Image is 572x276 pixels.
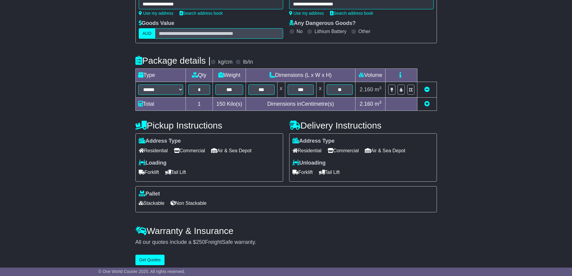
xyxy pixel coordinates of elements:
[98,269,185,274] span: © One World Courier 2025. All rights reserved.
[135,56,211,65] h4: Package details |
[246,98,356,111] td: Dimensions in Centimetre(s)
[292,168,313,177] span: Forklift
[292,160,326,166] label: Unloading
[213,69,246,82] td: Weight
[359,29,371,34] label: Other
[319,168,340,177] span: Tail Lift
[328,146,359,155] span: Commercial
[218,59,232,65] label: kg/cm
[196,239,205,245] span: 250
[213,98,246,111] td: Kilo(s)
[379,86,382,90] sup: 3
[135,69,186,82] td: Type
[211,146,252,155] span: Air & Sea Depot
[135,120,283,130] h4: Pickup Instructions
[289,120,437,130] h4: Delivery Instructions
[135,239,437,246] div: All our quotes include a $ FreightSafe warranty.
[171,199,207,208] span: Non Stackable
[135,226,437,236] h4: Warranty & Insurance
[379,100,382,105] sup: 3
[365,146,405,155] span: Air & Sea Depot
[314,29,347,34] label: Lithium Battery
[243,59,253,65] label: lb/in
[292,146,322,155] span: Residential
[139,146,168,155] span: Residential
[424,86,430,93] a: Remove this item
[360,86,373,93] span: 2.160
[165,168,186,177] span: Tail Lift
[292,138,335,144] label: Address Type
[297,29,303,34] label: No
[135,98,186,111] td: Total
[139,168,159,177] span: Forklift
[216,101,225,107] span: 150
[139,138,181,144] label: Address Type
[139,20,174,27] label: Goods Value
[375,86,382,93] span: m
[316,82,324,98] td: x
[139,28,156,39] label: AUD
[139,191,160,197] label: Pallet
[139,11,174,16] a: Use my address
[360,101,373,107] span: 2.160
[186,69,213,82] td: Qty
[356,69,386,82] td: Volume
[289,11,324,16] a: Use my address
[246,69,356,82] td: Dimensions (L x W x H)
[277,82,285,98] td: x
[174,146,205,155] span: Commercial
[186,98,213,111] td: 1
[330,11,373,16] a: Search address book
[180,11,223,16] a: Search address book
[139,199,165,208] span: Stackable
[289,20,356,27] label: Any Dangerous Goods?
[139,160,167,166] label: Loading
[135,255,165,265] button: Get Quotes
[424,101,430,107] a: Add new item
[375,101,382,107] span: m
